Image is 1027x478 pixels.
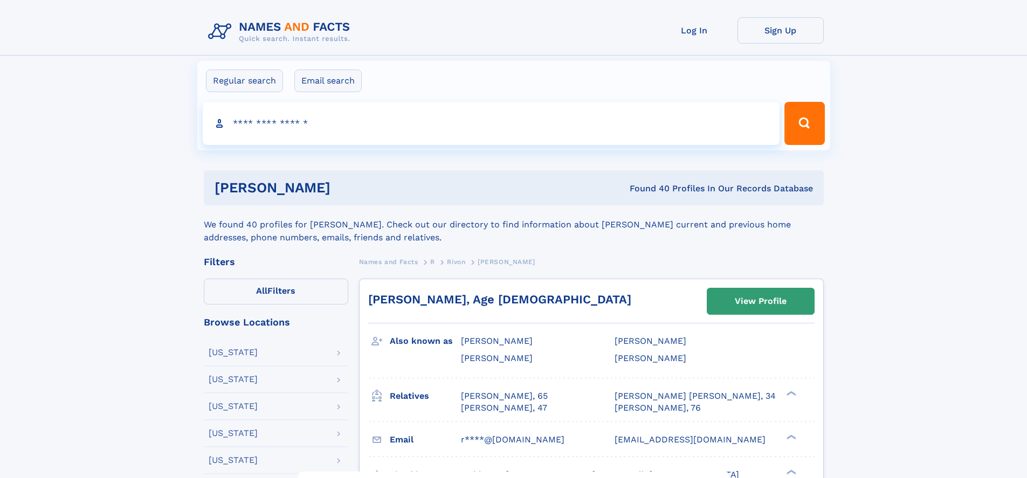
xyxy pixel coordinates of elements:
[209,375,258,384] div: [US_STATE]
[368,293,631,306] a: [PERSON_NAME], Age [DEMOGRAPHIC_DATA]
[209,402,258,411] div: [US_STATE]
[390,431,461,449] h3: Email
[215,181,480,195] h1: [PERSON_NAME]
[294,70,362,92] label: Email search
[359,255,418,268] a: Names and Facts
[461,336,533,346] span: [PERSON_NAME]
[209,456,258,465] div: [US_STATE]
[615,434,766,445] span: [EMAIL_ADDRESS][DOMAIN_NAME]
[615,336,686,346] span: [PERSON_NAME]
[615,390,776,402] a: [PERSON_NAME] [PERSON_NAME], 34
[480,183,813,195] div: Found 40 Profiles In Our Records Database
[203,102,780,145] input: search input
[615,402,701,414] a: [PERSON_NAME], 76
[707,288,814,314] a: View Profile
[447,258,465,266] span: Rivon
[615,353,686,363] span: [PERSON_NAME]
[478,258,535,266] span: [PERSON_NAME]
[390,332,461,350] h3: Also known as
[461,390,548,402] a: [PERSON_NAME], 65
[204,279,348,304] label: Filters
[204,17,359,46] img: Logo Names and Facts
[784,102,824,145] button: Search Button
[737,17,824,44] a: Sign Up
[209,348,258,357] div: [US_STATE]
[461,402,547,414] a: [PERSON_NAME], 47
[651,17,737,44] a: Log In
[256,286,267,296] span: All
[204,205,824,244] div: We found 40 profiles for [PERSON_NAME]. Check out our directory to find information about [PERSON...
[461,353,533,363] span: [PERSON_NAME]
[430,255,435,268] a: R
[784,468,797,475] div: ❯
[390,387,461,405] h3: Relatives
[204,317,348,327] div: Browse Locations
[447,255,465,268] a: Rivon
[784,390,797,397] div: ❯
[784,433,797,440] div: ❯
[430,258,435,266] span: R
[204,257,348,267] div: Filters
[206,70,283,92] label: Regular search
[735,289,787,314] div: View Profile
[209,429,258,438] div: [US_STATE]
